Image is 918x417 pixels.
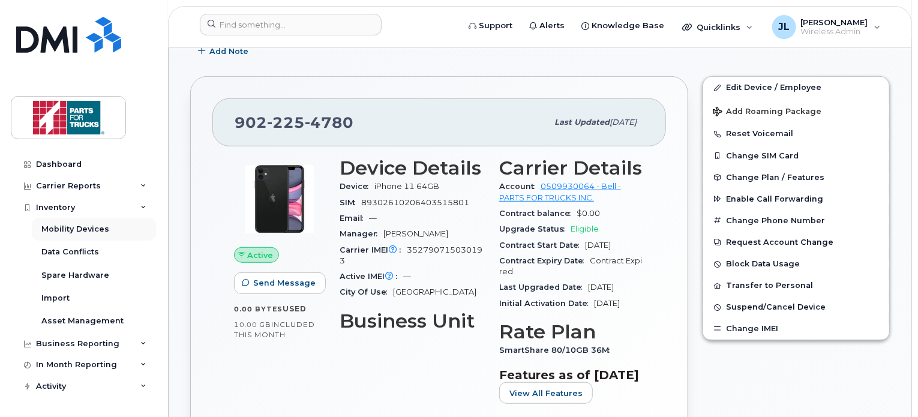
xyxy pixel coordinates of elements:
h3: Business Unit [340,310,485,332]
button: Block Data Usage [703,253,889,275]
span: 10.00 GB [234,320,271,329]
span: $0.00 [577,209,600,218]
span: Enable Call Forwarding [726,194,823,203]
span: — [369,214,377,223]
button: Change SIM Card [703,145,889,167]
div: Quicklinks [674,15,761,39]
span: Add Note [209,46,248,57]
button: Enable Call Forwarding [703,188,889,210]
button: Change Phone Number [703,210,889,232]
span: used [283,304,307,313]
span: Knowledge Base [592,20,664,32]
a: Alerts [521,14,573,38]
span: Contract balance [499,209,577,218]
span: 225 [267,113,305,131]
span: Email [340,214,369,223]
span: Quicklinks [697,22,740,32]
h3: Carrier Details [499,157,644,179]
span: Support [479,20,512,32]
span: 89302610206403515801 [361,198,469,207]
span: Eligible [571,224,599,233]
span: Last updated [554,118,610,127]
span: [PERSON_NAME] [383,229,448,238]
span: Manager [340,229,383,238]
span: 0.00 Bytes [234,305,283,313]
span: SIM [340,198,361,207]
div: Jessica Lam [764,15,889,39]
span: Wireless Admin [801,27,868,37]
h3: Rate Plan [499,321,644,343]
span: Last Upgraded Date [499,283,588,292]
a: Edit Device / Employee [703,77,889,98]
button: Transfer to Personal [703,275,889,296]
a: 0509930064 - Bell - PARTS FOR TRUCKS INC. [499,182,621,202]
span: Upgrade Status [499,224,571,233]
span: Contract Expiry Date [499,256,590,265]
span: [PERSON_NAME] [801,17,868,27]
img: iPhone_11.jpg [244,163,316,235]
button: View All Features [499,382,593,404]
button: Suspend/Cancel Device [703,296,889,318]
span: 902 [235,113,353,131]
span: — [403,272,411,281]
span: Alerts [539,20,565,32]
input: Find something... [200,14,382,35]
span: Active [248,250,274,261]
button: Reset Voicemail [703,123,889,145]
span: [DATE] [610,118,637,127]
button: Send Message [234,272,326,294]
span: SmartShare 80/10GB 36M [499,346,616,355]
span: JL [778,20,790,34]
span: Active IMEI [340,272,403,281]
span: Change Plan / Features [726,173,824,182]
button: Change IMEI [703,318,889,340]
span: [GEOGRAPHIC_DATA] [393,287,476,296]
span: [DATE] [594,299,620,308]
span: Add Roaming Package [713,107,821,118]
button: Change Plan / Features [703,167,889,188]
span: 352790715030193 [340,245,482,265]
span: included this month [234,320,315,340]
span: Contract Start Date [499,241,585,250]
span: City Of Use [340,287,393,296]
span: Initial Activation Date [499,299,594,308]
span: iPhone 11 64GB [374,182,439,191]
span: Device [340,182,374,191]
h3: Features as of [DATE] [499,368,644,382]
span: Carrier IMEI [340,245,407,254]
span: View All Features [509,388,583,399]
button: Add Roaming Package [703,98,889,123]
span: Account [499,182,541,191]
span: Suspend/Cancel Device [726,303,826,312]
span: [DATE] [585,241,611,250]
h3: Device Details [340,157,485,179]
span: 4780 [305,113,353,131]
button: Add Note [190,40,259,62]
span: Send Message [253,277,316,289]
span: [DATE] [588,283,614,292]
a: Knowledge Base [573,14,673,38]
button: Request Account Change [703,232,889,253]
a: Support [460,14,521,38]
